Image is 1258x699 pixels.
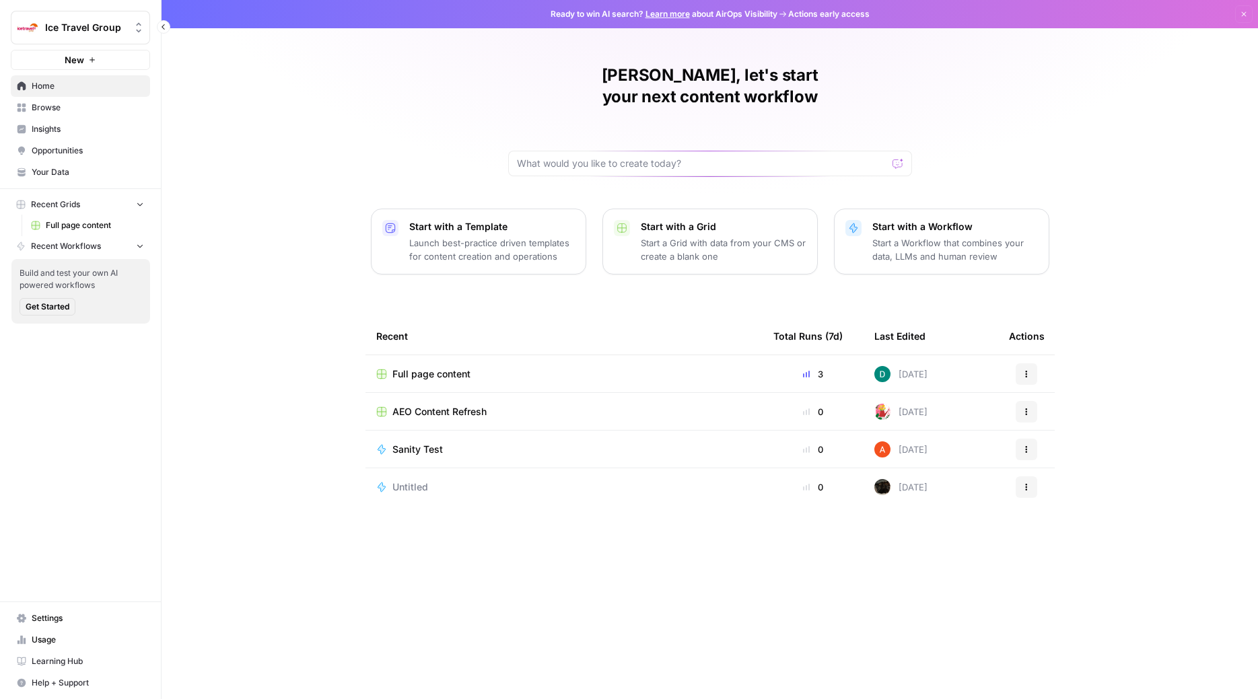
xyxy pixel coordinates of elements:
[11,118,150,140] a: Insights
[874,366,928,382] div: [DATE]
[11,651,150,672] a: Learning Hub
[32,634,144,646] span: Usage
[11,236,150,256] button: Recent Workflows
[874,404,890,420] img: bumscs0cojt2iwgacae5uv0980n9
[517,157,887,170] input: What would you like to create today?
[376,318,752,355] div: Recent
[874,366,890,382] img: wmntlqbaclq71l1dpczb36p244es
[645,9,690,19] a: Learn more
[65,53,84,67] span: New
[32,123,144,135] span: Insights
[376,367,752,381] a: Full page content
[11,161,150,183] a: Your Data
[32,677,144,689] span: Help + Support
[32,655,144,667] span: Learning Hub
[20,267,142,291] span: Build and test your own AI powered workflows
[32,166,144,178] span: Your Data
[11,140,150,161] a: Opportunities
[15,15,40,40] img: Ice Travel Group Logo
[11,50,150,70] button: New
[45,21,127,34] span: Ice Travel Group
[371,209,586,274] button: Start with a TemplateLaunch best-practice driven templates for content creation and operations
[11,629,150,651] a: Usage
[31,240,101,252] span: Recent Workflows
[11,608,150,629] a: Settings
[773,367,853,381] div: 3
[788,8,870,20] span: Actions early access
[773,480,853,494] div: 0
[32,145,144,157] span: Opportunities
[11,11,150,44] button: Workspace: Ice Travel Group
[31,198,80,211] span: Recent Grids
[11,194,150,215] button: Recent Grids
[376,405,752,418] a: AEO Content Refresh
[25,215,150,236] a: Full page content
[641,236,806,263] p: Start a Grid with data from your CMS or create a blank one
[773,443,853,456] div: 0
[11,97,150,118] a: Browse
[20,298,75,316] button: Get Started
[773,405,853,418] div: 0
[508,65,912,108] h1: [PERSON_NAME], let's start your next content workflow
[874,441,890,457] img: cje7zb9ux0f2nqyv5qqgv3u0jxek
[376,443,752,456] a: Sanity Test
[834,209,1049,274] button: Start with a WorkflowStart a Workflow that combines your data, LLMs and human review
[11,672,150,694] button: Help + Support
[551,8,777,20] span: Ready to win AI search? about AirOps Visibility
[26,301,69,313] span: Get Started
[874,479,928,495] div: [DATE]
[773,318,843,355] div: Total Runs (7d)
[392,367,470,381] span: Full page content
[32,80,144,92] span: Home
[376,480,752,494] a: Untitled
[11,75,150,97] a: Home
[872,236,1038,263] p: Start a Workflow that combines your data, LLMs and human review
[1009,318,1045,355] div: Actions
[874,479,890,495] img: a7wp29i4q9fg250eipuu1edzbiqn
[874,404,928,420] div: [DATE]
[874,441,928,457] div: [DATE]
[392,405,487,418] span: AEO Content Refresh
[874,318,925,355] div: Last Edited
[641,220,806,233] p: Start with a Grid
[46,219,144,231] span: Full page content
[32,102,144,114] span: Browse
[602,209,818,274] button: Start with a GridStart a Grid with data from your CMS or create a blank one
[392,443,443,456] span: Sanity Test
[32,612,144,624] span: Settings
[872,220,1038,233] p: Start with a Workflow
[392,480,428,494] span: Untitled
[409,236,575,263] p: Launch best-practice driven templates for content creation and operations
[409,220,575,233] p: Start with a Template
